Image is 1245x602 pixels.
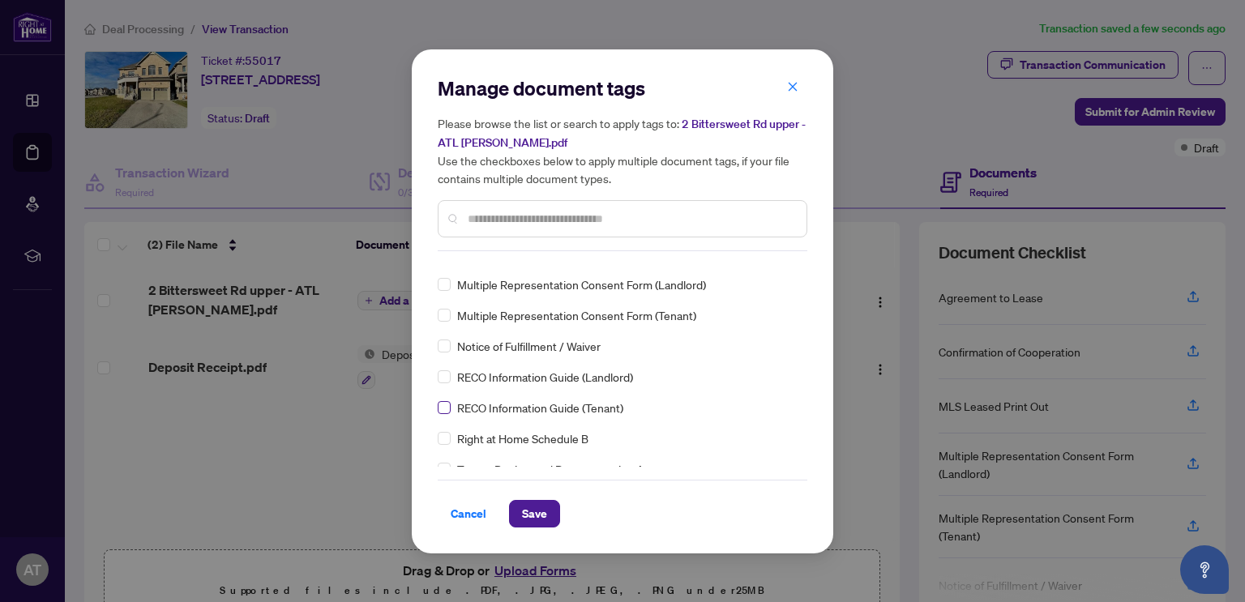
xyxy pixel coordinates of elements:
[457,306,696,324] span: Multiple Representation Consent Form (Tenant)
[438,500,499,527] button: Cancel
[457,275,706,293] span: Multiple Representation Consent Form (Landlord)
[509,500,560,527] button: Save
[457,337,601,355] span: Notice of Fulfillment / Waiver
[787,81,798,92] span: close
[457,429,588,447] span: Right at Home Schedule B
[451,501,486,527] span: Cancel
[438,114,807,187] h5: Please browse the list or search to apply tags to: Use the checkboxes below to apply multiple doc...
[438,117,806,150] span: 2 Bittersweet Rd upper - ATL [PERSON_NAME].pdf
[457,460,695,478] span: Tenant Designated Representation Agreement
[438,75,807,101] h2: Manage document tags
[457,399,623,416] span: RECO Information Guide (Tenant)
[1180,545,1229,594] button: Open asap
[522,501,547,527] span: Save
[457,368,633,386] span: RECO Information Guide (Landlord)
